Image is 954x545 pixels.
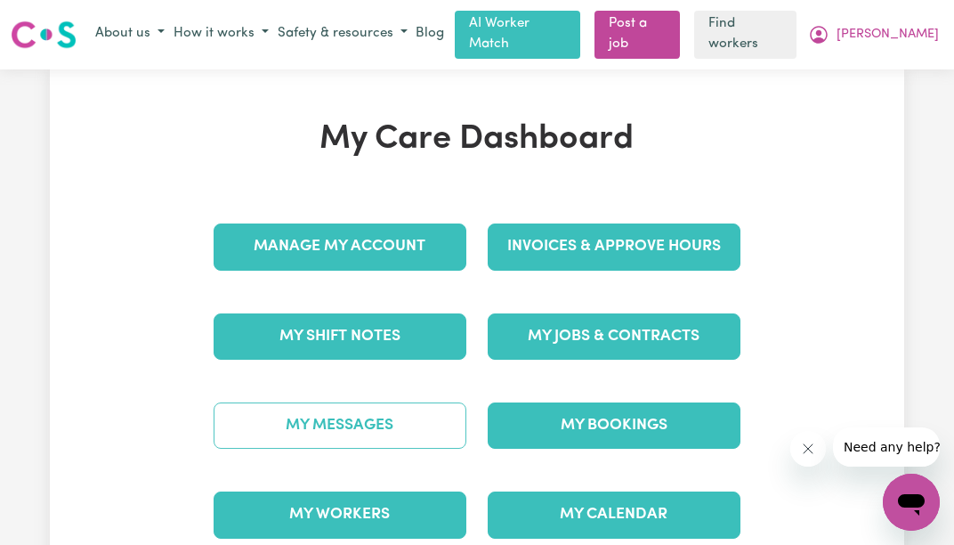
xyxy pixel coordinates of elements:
button: My Account [804,20,943,50]
button: How it works [169,20,273,49]
a: My Jobs & Contracts [488,313,740,360]
a: Find workers [694,11,796,59]
img: Careseekers logo [11,19,77,51]
iframe: Button to launch messaging window [883,474,940,531]
a: AI Worker Match [455,11,580,59]
h1: My Care Dashboard [203,119,751,160]
button: Safety & resources [273,20,412,49]
a: Blog [412,20,448,48]
a: My Bookings [488,403,740,449]
a: Invoices & Approve Hours [488,224,740,270]
a: Manage My Account [214,224,466,270]
a: Post a job [594,11,680,59]
span: Need any help? [11,12,108,27]
a: My Workers [214,492,466,538]
a: My Shift Notes [214,313,466,360]
a: Careseekers logo [11,14,77,55]
a: My Calendar [488,492,740,538]
a: My Messages [214,403,466,449]
button: About us [91,20,169,49]
span: [PERSON_NAME] [837,25,939,45]
iframe: Message from company [833,427,940,467]
iframe: Close message [790,431,826,467]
